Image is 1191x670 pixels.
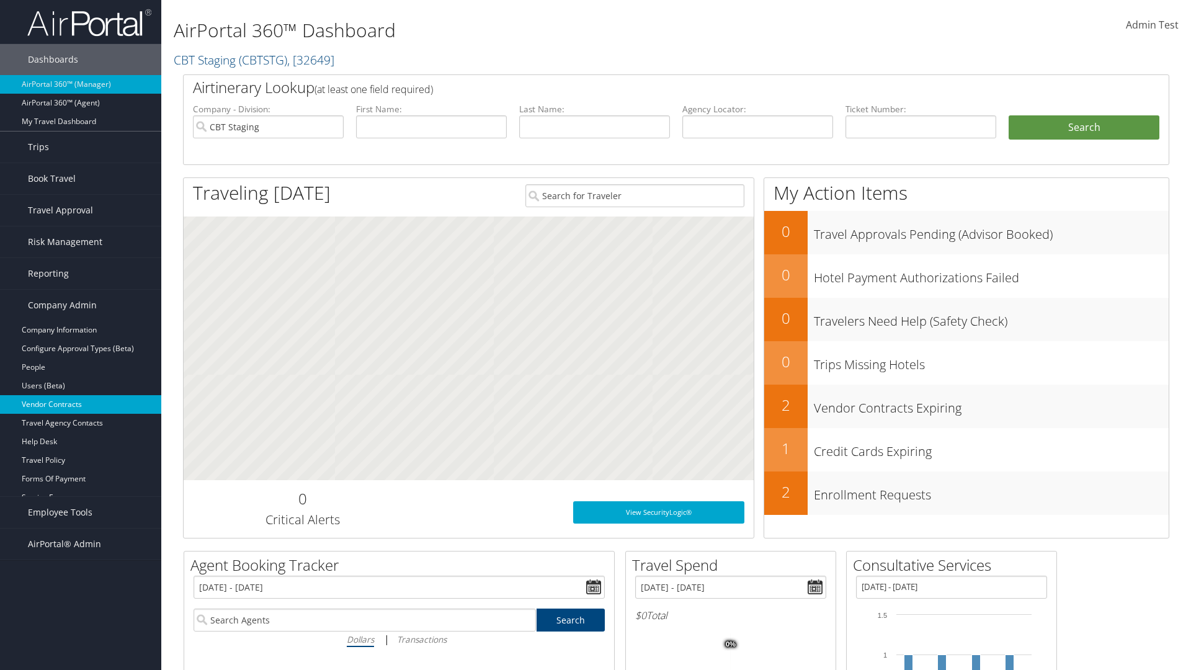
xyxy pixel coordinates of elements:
[519,103,670,115] label: Last Name:
[635,609,646,622] span: $0
[28,529,101,560] span: AirPortal® Admin
[190,555,614,576] h2: Agent Booking Tracker
[28,195,93,226] span: Travel Approval
[28,258,69,289] span: Reporting
[814,393,1169,417] h3: Vendor Contracts Expiring
[194,609,536,632] input: Search Agents
[1126,6,1179,45] a: Admin Test
[314,83,433,96] span: (at least one field required)
[632,555,836,576] h2: Travel Spend
[764,471,1169,515] a: 2Enrollment Requests
[397,633,447,645] i: Transactions
[764,264,808,285] h2: 0
[764,221,808,242] h2: 0
[764,341,1169,385] a: 0Trips Missing Hotels
[853,555,1056,576] h2: Consultative Services
[682,103,833,115] label: Agency Locator:
[764,211,1169,254] a: 0Travel Approvals Pending (Advisor Booked)
[525,184,744,207] input: Search for Traveler
[174,51,334,68] a: CBT Staging
[764,180,1169,206] h1: My Action Items
[814,263,1169,287] h3: Hotel Payment Authorizations Failed
[814,306,1169,330] h3: Travelers Need Help (Safety Check)
[27,8,151,37] img: airportal-logo.png
[193,180,331,206] h1: Traveling [DATE]
[193,103,344,115] label: Company - Division:
[287,51,334,68] span: , [ 32649 ]
[356,103,507,115] label: First Name:
[726,641,736,648] tspan: 0%
[174,17,844,43] h1: AirPortal 360™ Dashboard
[193,77,1077,98] h2: Airtinerary Lookup
[764,438,808,459] h2: 1
[28,163,76,194] span: Book Travel
[573,501,744,524] a: View SecurityLogic®
[1126,18,1179,32] span: Admin Test
[883,651,887,659] tspan: 1
[28,132,49,163] span: Trips
[28,44,78,75] span: Dashboards
[193,488,412,509] h2: 0
[814,350,1169,373] h3: Trips Missing Hotels
[814,220,1169,243] h3: Travel Approvals Pending (Advisor Booked)
[814,437,1169,460] h3: Credit Cards Expiring
[814,480,1169,504] h3: Enrollment Requests
[764,254,1169,298] a: 0Hotel Payment Authorizations Failed
[845,103,996,115] label: Ticket Number:
[239,51,287,68] span: ( CBTSTG )
[764,351,808,372] h2: 0
[878,612,887,619] tspan: 1.5
[764,481,808,502] h2: 2
[193,511,412,529] h3: Critical Alerts
[764,298,1169,341] a: 0Travelers Need Help (Safety Check)
[764,308,808,329] h2: 0
[635,609,826,622] h6: Total
[764,395,808,416] h2: 2
[194,632,605,647] div: |
[1009,115,1159,140] button: Search
[764,428,1169,471] a: 1Credit Cards Expiring
[347,633,374,645] i: Dollars
[537,609,605,632] a: Search
[28,290,97,321] span: Company Admin
[764,385,1169,428] a: 2Vendor Contracts Expiring
[28,226,102,257] span: Risk Management
[28,497,92,528] span: Employee Tools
